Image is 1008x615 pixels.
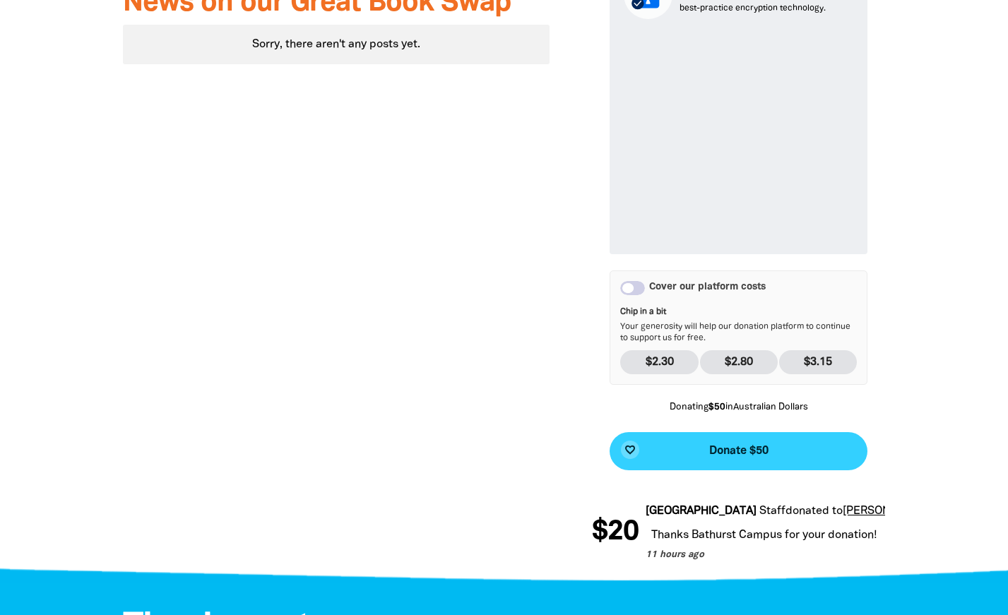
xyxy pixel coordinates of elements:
[620,281,645,295] button: Cover our platform costs
[123,25,550,64] div: Sorry, there aren't any posts yet.
[620,350,699,374] p: $2.30
[779,350,858,374] p: $3.15
[624,444,636,455] i: favorite_border
[709,446,769,457] span: Donate $50
[591,518,638,547] span: $20
[592,503,885,562] div: Donation stream
[645,506,756,516] em: [GEOGRAPHIC_DATA]
[708,403,725,412] b: $50
[620,306,857,343] p: Your generosity will help our donation platform to continue to support us for free.
[620,306,857,318] span: Chip in a bit
[610,401,867,415] p: Donating in Australian Dollars
[759,506,785,516] em: Staff
[123,25,550,64] div: Paginated content
[700,350,778,374] p: $2.80
[621,30,856,244] iframe: Secure payment input frame
[610,432,867,470] button: favorite_borderDonate $50
[785,506,842,516] span: donated to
